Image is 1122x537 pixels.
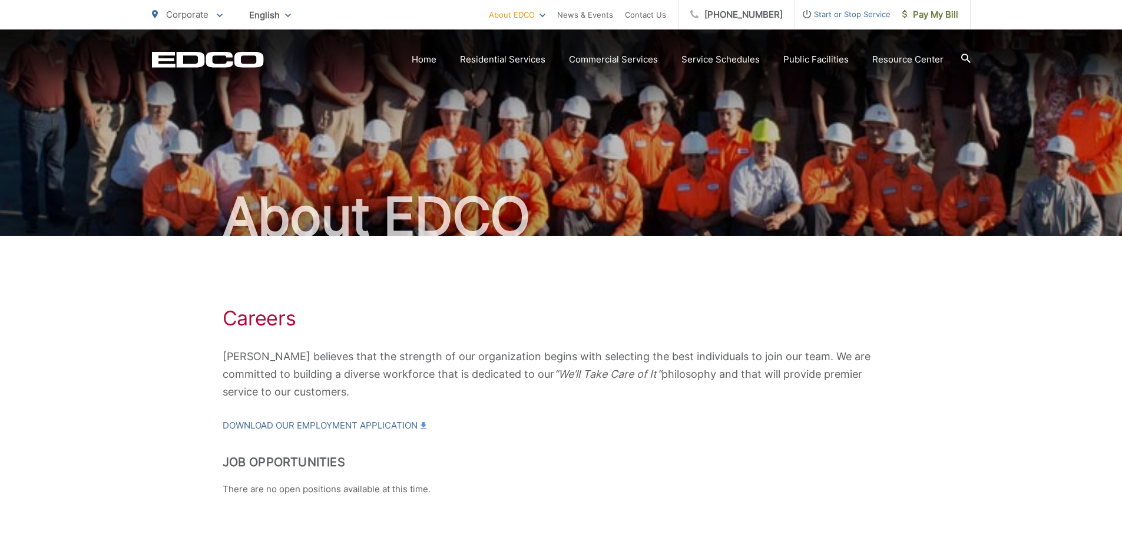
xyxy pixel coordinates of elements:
[166,9,208,20] span: Corporate
[152,187,971,246] h2: About EDCO
[223,419,426,433] a: Download our Employment Application
[223,482,900,496] p: There are no open positions available at this time.
[412,52,436,67] a: Home
[783,52,849,67] a: Public Facilities
[902,8,958,22] span: Pay My Bill
[223,455,900,469] h2: Job Opportunities
[554,368,661,380] em: “We’ll Take Care of It”
[152,51,264,68] a: EDCD logo. Return to the homepage.
[569,52,658,67] a: Commercial Services
[681,52,760,67] a: Service Schedules
[223,307,900,330] h1: Careers
[240,5,300,25] span: English
[557,8,613,22] a: News & Events
[460,52,545,67] a: Residential Services
[223,348,900,401] p: [PERSON_NAME] believes that the strength of our organization begins with selecting the best indiv...
[489,8,545,22] a: About EDCO
[625,8,666,22] a: Contact Us
[872,52,944,67] a: Resource Center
